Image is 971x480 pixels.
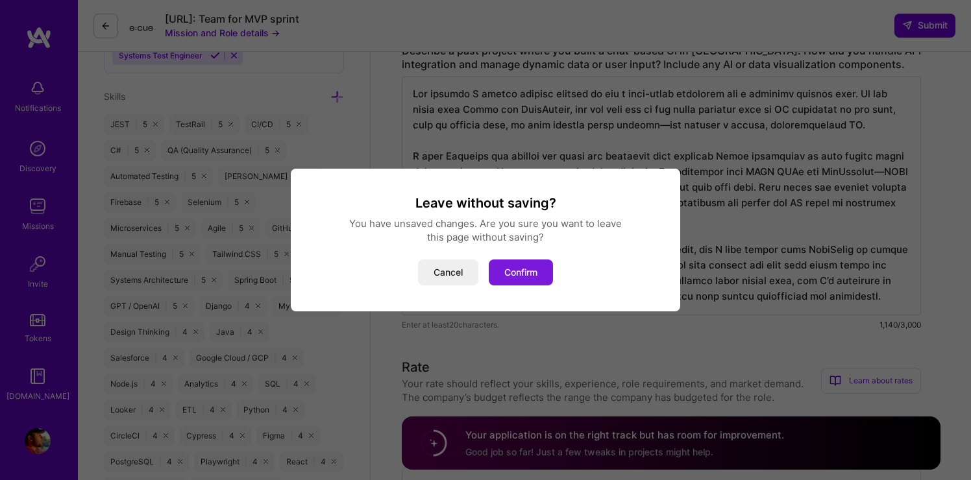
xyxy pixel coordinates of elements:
[489,259,553,285] button: Confirm
[418,259,478,285] button: Cancel
[306,195,665,211] h3: Leave without saving?
[306,230,665,244] div: this page without saving?
[291,169,680,311] div: modal
[306,217,665,230] div: You have unsaved changes. Are you sure you want to leave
